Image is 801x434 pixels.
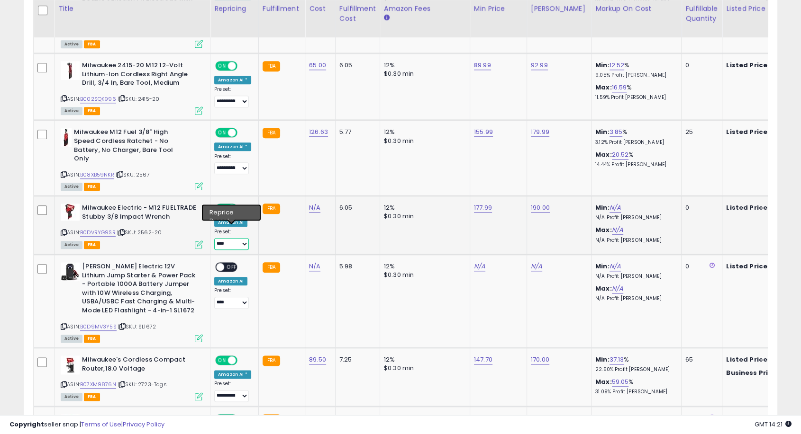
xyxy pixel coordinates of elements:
b: Min: [595,203,610,212]
a: 37.13 [610,355,624,364]
div: 25 [685,128,715,136]
div: $0.30 min [384,271,463,279]
span: FBA [84,40,100,48]
small: Amazon Fees. [384,14,390,22]
b: Milwaukee M12 Fuel 3/8" High Speed Cordless Ratchet - No Battery, No Charger, Bare Tool Only [74,128,189,165]
a: 179.99 [531,127,549,137]
a: 59.05 [612,377,629,387]
small: FBA [263,204,280,214]
span: | SKU: SL1672 [118,323,156,330]
div: 65 [685,355,715,364]
a: B002SQK996 [80,95,116,103]
div: Preset: [214,153,251,175]
div: $0.30 min [384,137,463,145]
a: 3.85 [610,127,623,137]
span: ON [216,129,228,137]
span: | SKU: 2567 [116,171,150,178]
b: Min: [595,262,610,271]
span: All listings currently available for purchase on Amazon [61,183,82,191]
span: ON [216,62,228,70]
a: B08XB59NKR [80,171,114,179]
a: N/A [610,262,621,271]
span: OFF [236,204,251,213]
p: 9.05% Profit [PERSON_NAME] [595,72,674,79]
div: 12% [384,262,463,271]
div: ASIN: [61,128,203,189]
a: 16.59 [612,83,627,92]
span: FBA [84,107,100,115]
div: Cost [309,4,331,14]
a: 89.50 [309,355,326,364]
div: 5.98 [339,262,373,271]
span: | SKU: 2723-Tags [118,381,167,388]
img: 417z1PC34XL._SL40_.jpg [61,262,80,281]
div: Fulfillment [263,4,301,14]
b: Max: [595,225,612,234]
a: 12.52 [610,61,625,70]
img: 31AdElR0p8L._SL40_.jpg [61,61,80,80]
span: ON [216,204,228,213]
div: Title [58,4,206,14]
div: 0 [685,204,715,212]
img: 41O+cPOG2cL._SL40_.jpg [61,204,80,221]
a: 147.70 [474,355,492,364]
span: All listings currently available for purchase on Amazon [61,335,82,343]
b: Milwaukee 2415-20 M12 12-Volt Lithium-Ion Cordless Right Angle Drill, 3/4 In, Bare Tool, Medium [82,61,197,90]
small: FBA [263,61,280,71]
div: % [595,83,674,101]
a: N/A [309,203,320,213]
strong: Copyright [9,420,44,429]
a: B0DVRYG9SR [80,229,116,237]
a: Terms of Use [81,420,121,429]
b: Max: [595,377,612,386]
div: Amazon AI [214,277,247,285]
p: N/A Profit [PERSON_NAME] [595,273,674,280]
div: Amazon Fees [384,4,466,14]
div: Preset: [214,381,251,402]
p: N/A Profit [PERSON_NAME] [595,237,674,244]
b: Milwaukee's Cordless Compact Router,18.0 Voltage [82,355,197,375]
div: Preset: [214,229,251,250]
div: [PERSON_NAME] [531,4,587,14]
p: 14.44% Profit [PERSON_NAME] [595,161,674,168]
a: N/A [309,262,320,271]
b: Listed Price: [726,61,769,70]
div: Fulfillable Quantity [685,4,718,24]
div: % [595,61,674,79]
b: Min: [595,61,610,70]
div: 0 [685,262,715,271]
p: N/A Profit [PERSON_NAME] [595,295,674,302]
a: 20.52 [612,150,629,159]
span: FBA [84,335,100,343]
a: 190.00 [531,203,550,213]
span: FBA [84,393,100,401]
div: ASIN: [61,355,203,399]
div: Repricing [214,4,255,14]
a: Privacy Policy [123,420,164,429]
b: Min: [595,127,610,136]
div: % [595,151,674,168]
div: seller snap | | [9,420,164,429]
span: ON [216,356,228,364]
b: Listed Price: [726,203,769,212]
div: ASIN: [61,204,203,248]
div: $0.30 min [384,364,463,372]
div: Amazon AI [214,218,247,227]
div: Markup on Cost [595,4,677,14]
span: OFF [236,129,251,137]
div: ASIN: [61,61,203,114]
p: 31.09% Profit [PERSON_NAME] [595,389,674,395]
a: 170.00 [531,355,549,364]
b: Listed Price: [726,355,769,364]
b: Min: [595,355,610,364]
span: FBA [84,241,100,249]
span: OFF [224,263,239,271]
b: Max: [595,83,612,92]
div: 12% [384,204,463,212]
a: 177.99 [474,203,492,213]
a: 89.99 [474,61,491,70]
span: | SKU: 2562-20 [117,229,162,236]
div: $0.30 min [384,70,463,78]
span: | SKU: 2415-20 [118,95,159,103]
span: All listings currently available for purchase on Amazon [61,107,82,115]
